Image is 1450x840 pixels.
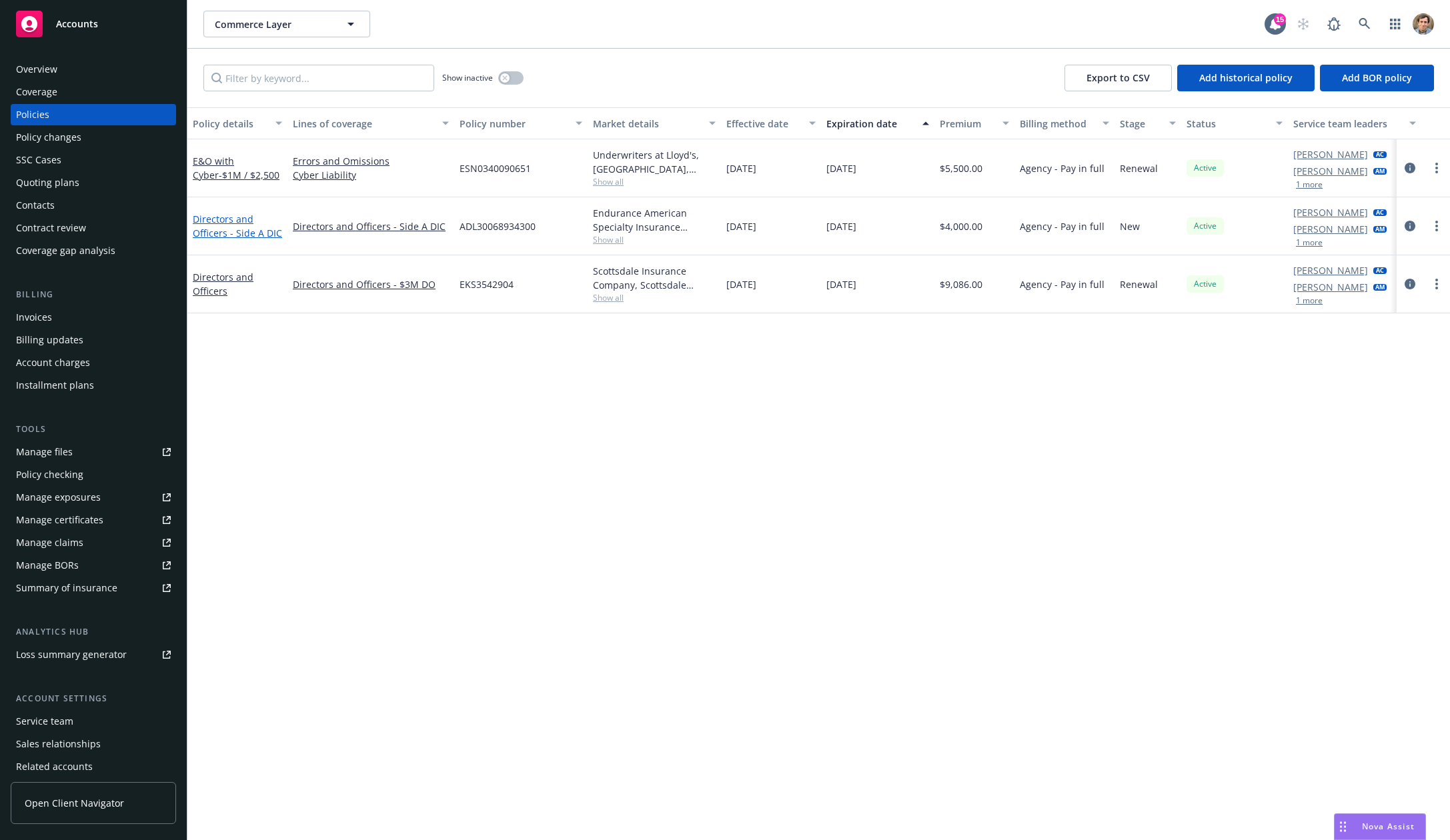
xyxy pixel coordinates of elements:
div: Manage claims [16,532,83,553]
a: Directors and Officers - Side A DIC [293,219,449,233]
div: Installment plans [16,375,94,396]
a: Manage certificates [11,509,176,531]
a: Search [1351,11,1378,37]
a: Directors and Officers - $3M DO [293,277,449,291]
span: Active [1192,162,1219,174]
button: Market details [588,107,721,139]
a: circleInformation [1402,276,1418,292]
button: Stage [1115,107,1181,139]
div: Scottsdale Insurance Company, Scottsdale Insurance Company (Nationwide), CRC Group [593,264,716,292]
div: Analytics hub [11,625,176,639]
span: - $1M / $2,500 [219,169,279,181]
div: Lines of coverage [293,117,434,131]
div: Underwriters at Lloyd's, [GEOGRAPHIC_DATA], [PERSON_NAME] of London, CFC Underwriting, CRC Group [593,148,716,176]
div: Manage exposures [16,487,101,508]
span: ADL30068934300 [460,219,536,233]
a: Start snowing [1290,11,1317,37]
a: Service team [11,711,176,732]
a: E&O with Cyber [193,155,279,181]
div: Account charges [16,352,90,373]
a: Summary of insurance [11,577,176,599]
a: Contract review [11,217,176,239]
input: Filter by keyword... [203,65,434,91]
span: [DATE] [726,219,756,233]
span: Agency - Pay in full [1020,277,1105,291]
a: Manage BORs [11,555,176,576]
a: more [1429,218,1445,234]
div: Policy changes [16,127,81,148]
span: Show all [593,176,716,187]
button: Export to CSV [1064,65,1172,91]
span: Manage exposures [11,487,176,508]
span: Agency - Pay in full [1020,161,1105,175]
button: 1 more [1296,297,1323,305]
span: [DATE] [826,161,856,175]
a: Manage claims [11,532,176,553]
div: Coverage [16,81,57,103]
a: Report a Bug [1321,11,1347,37]
div: Summary of insurance [16,577,117,599]
div: Coverage gap analysis [16,240,115,261]
div: Billing [11,288,176,301]
div: Quoting plans [16,172,79,193]
div: Contacts [16,195,55,216]
div: Billing method [1020,117,1095,131]
span: $4,000.00 [940,219,982,233]
a: SSC Cases [11,149,176,171]
div: Service team leaders [1293,117,1401,131]
span: Add BOR policy [1342,71,1412,84]
span: Show all [593,234,716,245]
div: Expiration date [826,117,914,131]
a: more [1429,160,1445,176]
span: Renewal [1120,161,1158,175]
span: $5,500.00 [940,161,982,175]
span: Agency - Pay in full [1020,219,1105,233]
span: Show all [593,292,716,303]
span: Nova Assist [1362,821,1415,832]
div: Status [1187,117,1268,131]
a: Coverage [11,81,176,103]
div: Service team [16,711,73,732]
a: Accounts [11,5,176,43]
div: Manage files [16,441,73,463]
a: Errors and Omissions [293,154,449,168]
a: Billing updates [11,329,176,351]
div: Policy details [193,117,267,131]
button: Policy number [454,107,588,139]
button: Lines of coverage [287,107,454,139]
button: Add historical policy [1177,65,1315,91]
button: Commerce Layer [203,11,370,37]
div: Market details [593,117,701,131]
span: Accounts [56,19,98,29]
a: circleInformation [1402,160,1418,176]
span: EKS3542904 [460,277,514,291]
span: Commerce Layer [215,17,330,31]
div: Policies [16,104,49,125]
div: Billing updates [16,329,83,351]
div: Policy number [460,117,568,131]
a: [PERSON_NAME] [1293,147,1368,161]
div: Effective date [726,117,801,131]
a: Quoting plans [11,172,176,193]
div: Overview [16,59,57,80]
a: more [1429,276,1445,292]
span: Active [1192,278,1219,290]
button: Effective date [721,107,821,139]
a: [PERSON_NAME] [1293,164,1368,178]
span: $9,086.00 [940,277,982,291]
a: [PERSON_NAME] [1293,280,1368,294]
div: Sales relationships [16,733,101,755]
div: Premium [940,117,994,131]
img: photo [1413,13,1434,35]
span: Show inactive [442,72,493,83]
a: circleInformation [1402,218,1418,234]
a: Policies [11,104,176,125]
a: Contacts [11,195,176,216]
div: Manage BORs [16,555,79,576]
a: Sales relationships [11,733,176,755]
button: Status [1181,107,1288,139]
a: Directors and Officers [193,271,253,297]
div: Endurance American Specialty Insurance Company, Sompo International, CRC Group [593,206,716,234]
span: [DATE] [826,219,856,233]
button: Nova Assist [1334,813,1426,840]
